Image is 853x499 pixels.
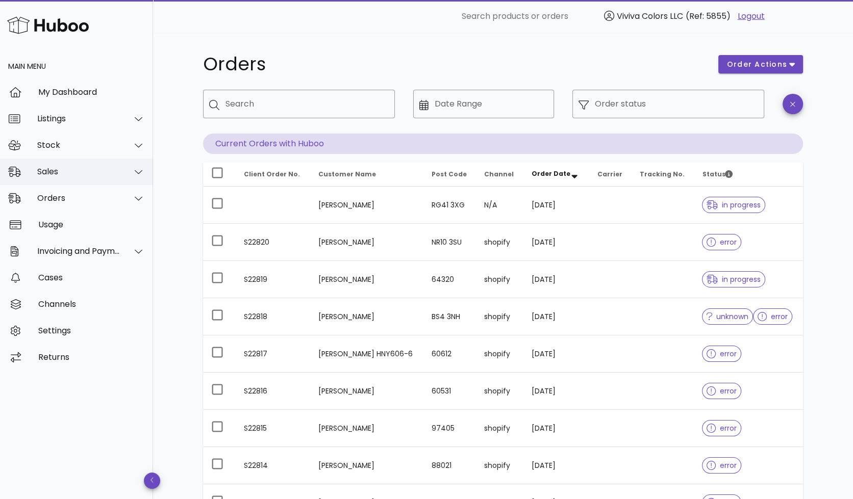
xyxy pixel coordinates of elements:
td: [PERSON_NAME] [310,447,423,484]
td: 60531 [423,373,476,410]
div: Orders [37,193,120,203]
td: RG41 3XG [423,187,476,224]
td: shopify [476,335,523,373]
h1: Orders [203,55,706,73]
img: Huboo Logo [7,14,89,36]
td: [DATE] [523,224,589,261]
td: [PERSON_NAME] [310,373,423,410]
td: [PERSON_NAME] [310,298,423,335]
td: S22817 [236,335,310,373]
div: My Dashboard [38,87,145,97]
td: S22819 [236,261,310,298]
div: Channels [38,299,145,309]
td: [DATE] [523,261,589,298]
td: [PERSON_NAME] [310,187,423,224]
td: [DATE] [523,298,589,335]
span: Tracking No. [639,170,684,178]
td: [PERSON_NAME] HNY606-6 [310,335,423,373]
span: unknown [707,313,748,320]
td: [DATE] [523,373,589,410]
td: 64320 [423,261,476,298]
td: 88021 [423,447,476,484]
td: S22814 [236,447,310,484]
div: Cases [38,273,145,282]
td: [PERSON_NAME] [310,410,423,447]
span: Status [702,170,733,178]
span: error [758,313,788,320]
th: Status [694,162,803,187]
td: shopify [476,298,523,335]
th: Client Order No. [236,162,310,187]
td: [PERSON_NAME] [310,224,423,261]
th: Order Date: Sorted descending. Activate to remove sorting. [523,162,589,187]
span: order actions [726,59,788,70]
button: order actions [718,55,803,73]
span: Carrier [597,170,622,178]
td: shopify [476,224,523,261]
td: shopify [476,261,523,298]
span: error [707,350,737,357]
span: in progress [707,201,761,208]
div: Invoicing and Payments [37,246,120,256]
span: error [707,387,737,395]
td: S22818 [236,298,310,335]
span: error [707,239,737,246]
span: in progress [707,276,761,283]
p: Current Orders with Huboo [203,134,803,154]
span: error [707,462,737,469]
td: S22816 [236,373,310,410]
td: S22820 [236,224,310,261]
th: Post Code [423,162,476,187]
a: Logout [738,10,765,22]
span: Viviva Colors LLC [617,10,683,22]
td: 97405 [423,410,476,447]
td: N/A [476,187,523,224]
td: [DATE] [523,410,589,447]
span: Channel [484,170,514,178]
td: shopify [476,410,523,447]
td: 60612 [423,335,476,373]
th: Carrier [589,162,632,187]
td: shopify [476,373,523,410]
td: S22815 [236,410,310,447]
span: Customer Name [318,170,375,178]
td: [DATE] [523,335,589,373]
div: Sales [37,167,120,176]
td: [PERSON_NAME] [310,261,423,298]
div: Returns [38,352,145,362]
th: Tracking No. [631,162,694,187]
span: Client Order No. [244,170,300,178]
span: Post Code [432,170,467,178]
td: shopify [476,447,523,484]
td: BS4 3NH [423,298,476,335]
th: Channel [476,162,523,187]
td: [DATE] [523,447,589,484]
div: Settings [38,326,145,335]
th: Customer Name [310,162,423,187]
td: NR10 3SU [423,224,476,261]
span: (Ref: 5855) [686,10,731,22]
span: Order Date [531,169,570,178]
div: Usage [38,220,145,229]
td: [DATE] [523,187,589,224]
div: Listings [37,114,120,123]
div: Stock [37,140,120,150]
span: error [707,425,737,432]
